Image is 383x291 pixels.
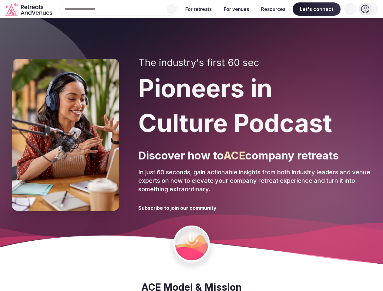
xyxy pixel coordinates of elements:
[138,205,217,211] h3: Subscribe to join our community
[223,149,245,162] span: ACE
[180,2,217,16] button: For retreats
[5,2,53,16] a: Visit the homepage
[293,2,341,16] span: Let's connect
[138,148,371,163] p: Discover how to company retreats
[12,59,119,211] img: Pioneers in Culture Podcast
[256,2,290,16] button: Resources
[219,2,254,16] button: For venues
[138,57,371,69] h2: The industry's first 60 sec
[138,71,371,141] h1: Pioneers in Culture Podcast
[5,2,53,16] svg: Retreats and Venues company logo
[138,168,371,193] p: In just 60 seconds, gain actionable insights from both industry leaders and venue experts on how ...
